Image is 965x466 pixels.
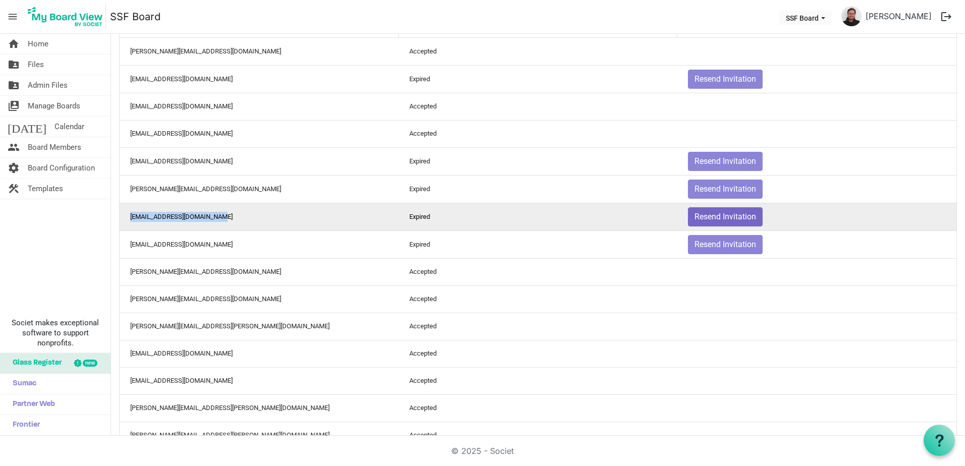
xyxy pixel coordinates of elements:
td: is template cell column header [677,285,956,313]
span: home [8,34,20,54]
span: Home [28,34,48,54]
button: SSF Board dropdownbutton [779,11,832,25]
span: switch_account [8,96,20,116]
td: is template cell column header [677,340,956,367]
span: menu [3,7,22,26]
td: catriona4calvert@gmail.com column header Email Address [120,203,399,230]
td: Resend Invitation is template cell column header [677,203,956,230]
span: folder_shared [8,54,20,75]
td: Expired column header Invitation Status [399,175,678,203]
td: dorothy.lowry4@btinternet.com column header Email Address [120,258,399,285]
button: logout [936,6,957,27]
span: people [8,137,20,157]
a: My Board View Logo [25,4,110,29]
button: Resend Invitation [688,180,763,199]
button: Resend Invitation [688,207,763,226]
span: folder_shared [8,75,20,95]
td: nicolemarieflynn@yahoo.com column header Email Address [120,367,399,394]
td: Accepted column header Invitation Status [399,93,678,120]
a: [PERSON_NAME] [862,6,936,26]
td: is template cell column header [677,120,956,147]
td: Accepted column header Invitation Status [399,394,678,422]
span: [DATE] [8,116,46,137]
span: Admin Files [28,75,68,95]
span: Societ makes exceptional software to support nonprofits. [5,318,106,348]
td: Accepted column header Invitation Status [399,285,678,313]
td: Expired column header Invitation Status [399,203,678,230]
button: Resend Invitation [688,235,763,254]
td: is template cell column header [677,93,956,120]
td: gavin@ssf.org.uk column header Email Address [120,38,399,65]
td: Resend Invitation is template cell column header [677,175,956,203]
img: vjXNW1cme0gN52Zu4bmd9GrzmWk9fVhp2_YVE8WxJd3PvSJ3Xcim8muxpHb9t5R7S0Hx1ZVnr221sxwU8idQCA_thumb.png [841,6,862,26]
td: Accepted column header Invitation Status [399,38,678,65]
div: new [83,360,97,367]
td: dougie@ssf.org.uk column header Email Address [120,65,399,93]
td: jaswant.k.sandhu@googlemail.com column header Email Address [120,313,399,340]
span: Frontier [8,415,40,435]
span: Board Members [28,137,81,157]
td: christopherbeaton@hotmail.co.uk column header Email Address [120,230,399,258]
td: robin.gillies@ntlworld.com column header Email Address [120,394,399,422]
td: Expired column header Invitation Status [399,65,678,93]
td: Accepted column header Invitation Status [399,258,678,285]
span: Calendar [55,116,84,137]
td: Accepted column header Invitation Status [399,120,678,147]
td: andrewmarley@live.com column header Email Address [120,175,399,203]
td: is template cell column header [677,422,956,449]
td: Accepted column header Invitation Status [399,340,678,367]
td: Expired column header Invitation Status [399,230,678,258]
td: Accepted column header Invitation Status [399,422,678,449]
button: Resend Invitation [688,152,763,171]
td: geodwalker@gmail.com column header Email Address [120,120,399,147]
td: Accepted column header Invitation Status [399,313,678,340]
span: construction [8,179,20,199]
span: Partner Web [8,394,55,415]
td: hollie-f@outlook.com column header Email Address [120,285,399,313]
a: © 2025 - Societ [451,446,514,456]
td: kirsty@ssf.org.uk column header Email Address [120,93,399,120]
img: My Board View Logo [25,4,106,29]
td: Resend Invitation is template cell column header [677,230,956,258]
span: Templates [28,179,63,199]
a: SSF Board [110,7,160,27]
td: Resend Invitation is template cell column header [677,65,956,93]
td: is template cell column header [677,394,956,422]
td: martin.kelly@woodmac.com column header Email Address [120,422,399,449]
td: is template cell column header [677,367,956,394]
button: Resend Invitation [688,70,763,89]
span: Manage Boards [28,96,80,116]
td: is template cell column header [677,258,956,285]
span: Sumac [8,374,36,394]
span: Glass Register [8,353,62,373]
td: is template cell column header [677,313,956,340]
td: Expired column header Invitation Status [399,147,678,175]
span: Board Configuration [28,158,95,178]
span: settings [8,158,20,178]
span: Files [28,54,44,75]
td: Resend Invitation is template cell column header [677,147,956,175]
td: scottishwomeninsport@gmail.com column header Email Address [120,340,399,367]
td: coachcraftscotland@gmail.com column header Email Address [120,147,399,175]
td: is template cell column header [677,38,956,65]
td: Accepted column header Invitation Status [399,367,678,394]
